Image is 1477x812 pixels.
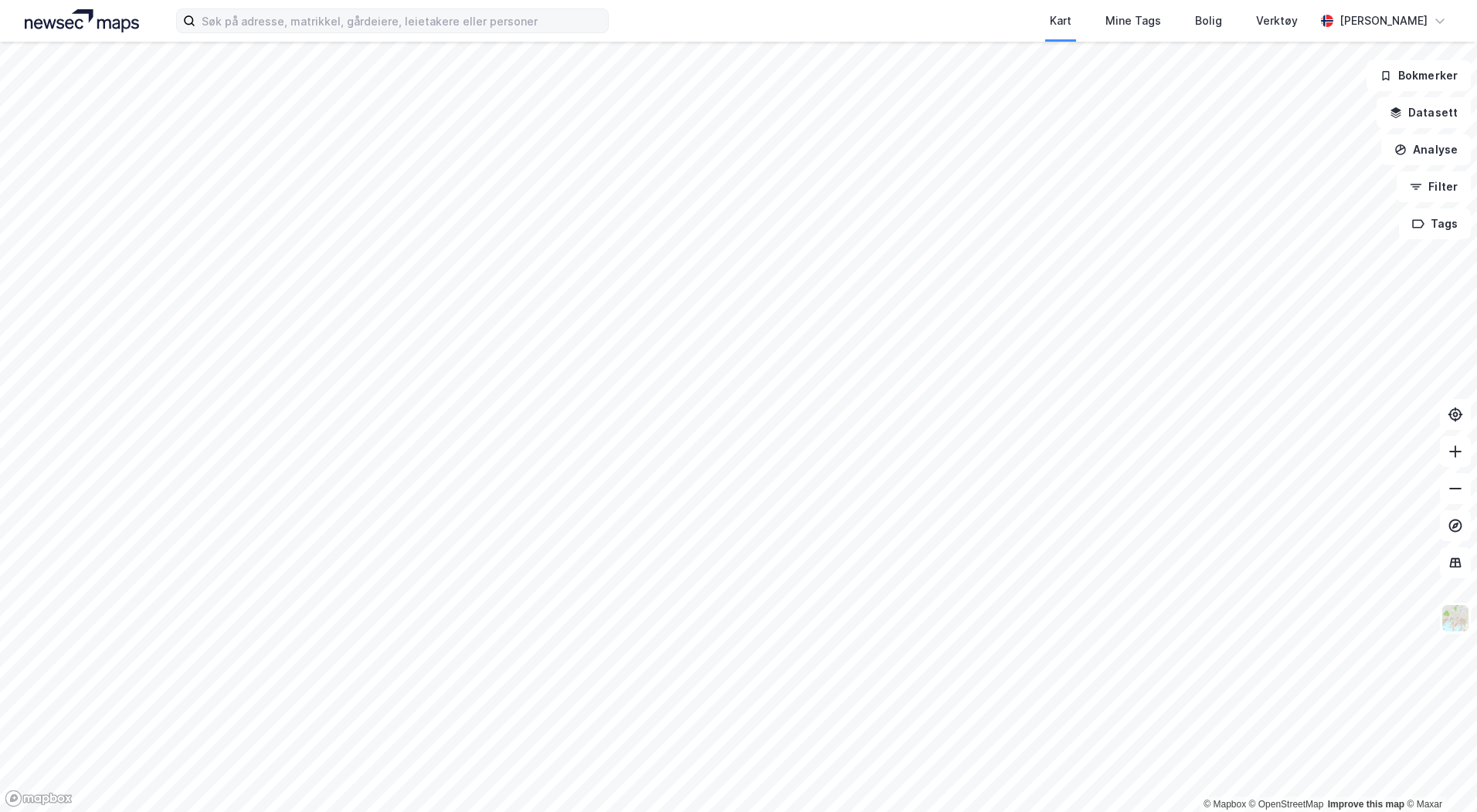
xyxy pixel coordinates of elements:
[1256,12,1298,30] div: Verktøy
[195,9,608,32] input: Søk på adresse, matrikkel, gårdeiere, leietakere eller personer
[1400,738,1477,812] iframe: Chat Widget
[1400,738,1477,812] div: Kontrollprogram for chat
[25,9,139,32] img: logo.a4113a55bc3d86da70a041830d287a7e.svg
[1339,12,1428,30] div: [PERSON_NAME]
[1105,12,1161,30] div: Mine Tags
[1050,12,1071,30] div: Kart
[1195,12,1222,30] div: Bolig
